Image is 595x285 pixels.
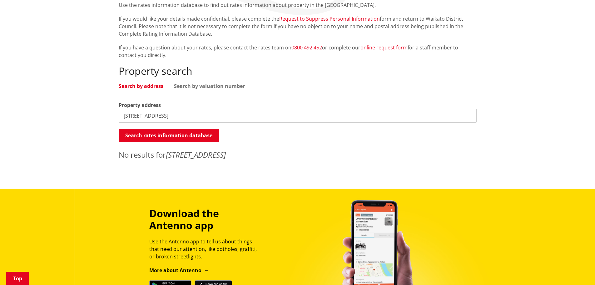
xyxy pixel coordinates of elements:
[119,15,477,38] p: If you would like your details made confidential, please complete the form and return to Waikato ...
[119,109,477,123] input: e.g. Duke Street NGARUAWAHIA
[119,149,477,160] p: No results for
[291,44,322,51] a: 0800 492 452
[119,1,477,9] p: Use the rates information database to find out rates information about property in the [GEOGRAPHI...
[119,65,477,77] h2: Property search
[119,44,477,59] p: If you have a question about your rates, please contact the rates team on or complete our for a s...
[360,44,408,51] a: online request form
[149,238,262,260] p: Use the Antenno app to tell us about things that need our attention, like potholes, graffiti, or ...
[166,150,226,160] em: [STREET_ADDRESS]
[119,129,219,142] button: Search rates information database
[119,101,161,109] label: Property address
[6,272,29,285] a: Top
[119,84,163,89] a: Search by address
[149,207,262,232] h3: Download the Antenno app
[566,259,589,281] iframe: Messenger Launcher
[149,267,210,274] a: More about Antenno
[279,15,380,22] a: Request to Suppress Personal Information
[174,84,245,89] a: Search by valuation number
